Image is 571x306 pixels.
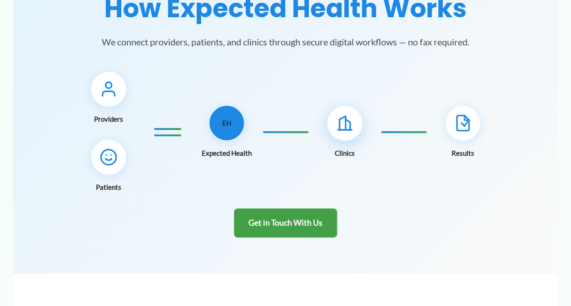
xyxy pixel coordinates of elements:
span: Results [452,147,474,159]
span: Expected Health [202,147,252,159]
p: We connect providers, patients, and clinics through secure digital workflows — no fax required. [81,35,490,49]
a: Get in Touch With Us [234,208,337,238]
span: EH [222,117,231,129]
span: Providers [94,113,123,125]
span: Clinics [335,147,355,159]
span: Patients [96,181,121,193]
